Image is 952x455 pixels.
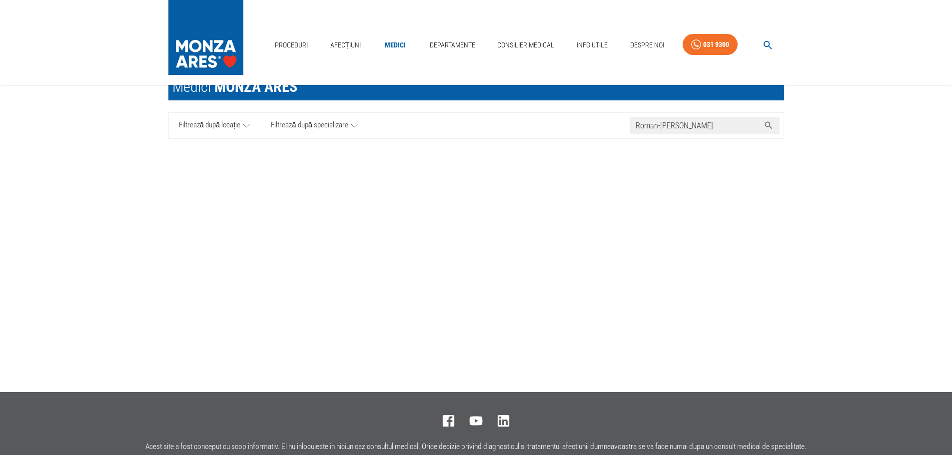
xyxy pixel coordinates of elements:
a: Afecțiuni [326,35,365,55]
span: MONZA ARES [214,78,297,95]
a: Filtrează după specializare [260,113,368,138]
div: 031 9300 [703,38,729,51]
a: Info Utile [573,35,612,55]
div: Medici [172,77,297,96]
a: Despre Noi [626,35,668,55]
a: Medici [379,35,411,55]
span: Filtrează după locație [179,119,241,132]
a: Departamente [426,35,479,55]
a: Proceduri [271,35,312,55]
a: Consilier Medical [493,35,558,55]
span: Filtrează după specializare [271,119,348,132]
p: Acest site a fost conceput cu scop informativ. El nu inlocuieste in niciun caz consultul medical.... [145,443,807,451]
a: 031 9300 [683,34,738,55]
a: Filtrează după locație [169,113,261,138]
